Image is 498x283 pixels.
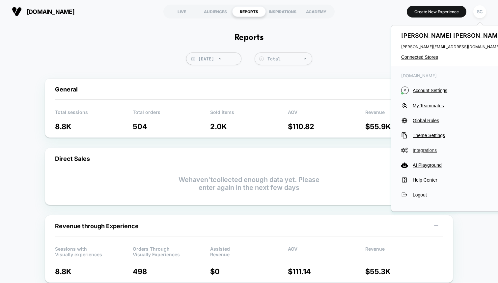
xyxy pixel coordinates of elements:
[133,122,210,131] p: 504
[55,176,443,192] p: We haven't collected enough data yet. Please enter again in the next few days
[55,267,133,276] p: 8.8K
[235,33,263,43] h1: Reports
[266,6,299,17] div: INSPIRATIONS
[210,109,288,119] p: Sold items
[191,57,195,60] img: calendar
[210,246,288,256] p: Assisted Revenue
[210,267,288,276] p: $ 0
[55,86,78,93] span: General
[288,267,366,276] p: $ 111.14
[288,122,366,131] p: $ 110.82
[473,5,486,18] div: SC
[232,6,266,17] div: REPORTS
[199,6,232,17] div: AUDIENCES
[55,109,133,119] p: Total sessions
[10,6,76,17] button: [DOMAIN_NAME]
[365,267,443,276] p: $ 55.3K
[401,87,409,94] i: M
[365,109,443,119] p: Revenue
[304,58,306,59] img: end
[210,122,288,131] p: 2.0K
[133,246,210,256] p: Orders Through Visually Experiences
[365,122,443,131] p: $ 55.9K
[133,109,210,119] p: Total orders
[55,246,133,256] p: Sessions with Visually experiences
[55,223,139,230] span: Revenue through Experience
[299,6,333,17] div: ACADEMY
[288,246,366,256] p: AOV
[27,8,74,15] span: [DOMAIN_NAME]
[133,267,210,276] p: 498
[55,122,133,131] p: 8.8K
[288,109,366,119] p: AOV
[267,56,309,62] div: Total
[165,6,199,17] div: LIVE
[219,58,221,59] img: end
[55,155,90,162] span: Direct Sales
[186,53,241,65] span: [DATE]
[365,246,443,256] p: Revenue
[12,7,22,17] img: Visually logo
[471,5,488,18] button: SC
[407,6,466,18] button: Create New Experience
[261,57,262,60] tspan: $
